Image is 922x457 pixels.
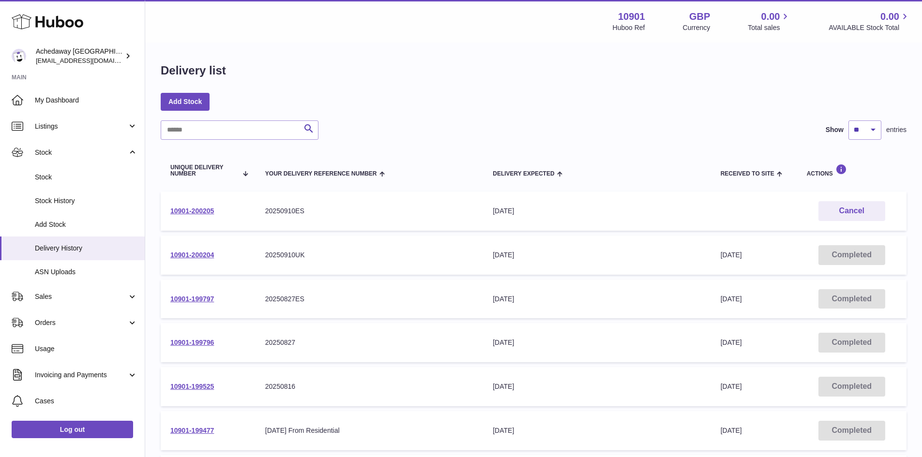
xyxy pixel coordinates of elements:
span: Stock History [35,196,137,206]
span: Total sales [748,23,791,32]
span: Cases [35,397,137,406]
a: 10901-199477 [170,427,214,434]
span: Delivery Expected [493,171,554,177]
span: ASN Uploads [35,267,137,277]
a: 10901-199796 [170,339,214,346]
span: [DATE] [721,427,742,434]
div: Actions [807,164,897,177]
span: [DATE] [721,251,742,259]
a: 10901-200204 [170,251,214,259]
label: Show [826,125,844,134]
span: entries [886,125,907,134]
span: 0.00 [761,10,780,23]
span: Orders [35,318,127,327]
span: Unique Delivery Number [170,164,237,177]
div: Huboo Ref [613,23,645,32]
a: 0.00 Total sales [748,10,791,32]
h1: Delivery list [161,63,226,78]
div: 20250910ES [265,206,473,216]
span: Add Stock [35,220,137,229]
span: Stock [35,173,137,182]
div: [DATE] [493,295,701,304]
div: [DATE] [493,338,701,347]
a: 0.00 AVAILABLE Stock Total [829,10,910,32]
span: Delivery History [35,244,137,253]
div: 20250827 [265,338,473,347]
span: [EMAIL_ADDRESS][DOMAIN_NAME] [36,57,142,64]
div: Achedaway [GEOGRAPHIC_DATA] [36,47,123,65]
div: [DATE] [493,251,701,260]
a: Log out [12,421,133,438]
div: 20250827ES [265,295,473,304]
span: Received to Site [721,171,774,177]
div: [DATE] [493,206,701,216]
span: Stock [35,148,127,157]
img: admin@newpb.co.uk [12,49,26,63]
span: Invoicing and Payments [35,370,127,380]
span: [DATE] [721,383,742,390]
a: Add Stock [161,93,210,110]
span: Sales [35,292,127,301]
div: [DATE] [493,382,701,391]
div: [DATE] From Residential [265,426,473,435]
span: 0.00 [880,10,899,23]
span: Your Delivery Reference Number [265,171,377,177]
a: 10901-199797 [170,295,214,303]
div: 20250816 [265,382,473,391]
span: AVAILABLE Stock Total [829,23,910,32]
div: Currency [683,23,710,32]
span: Usage [35,344,137,354]
strong: GBP [689,10,710,23]
span: [DATE] [721,295,742,303]
div: 20250910UK [265,251,473,260]
span: [DATE] [721,339,742,346]
span: My Dashboard [35,96,137,105]
span: Listings [35,122,127,131]
div: [DATE] [493,426,701,435]
a: 10901-199525 [170,383,214,390]
a: 10901-200205 [170,207,214,215]
button: Cancel [818,201,885,221]
strong: 10901 [618,10,645,23]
